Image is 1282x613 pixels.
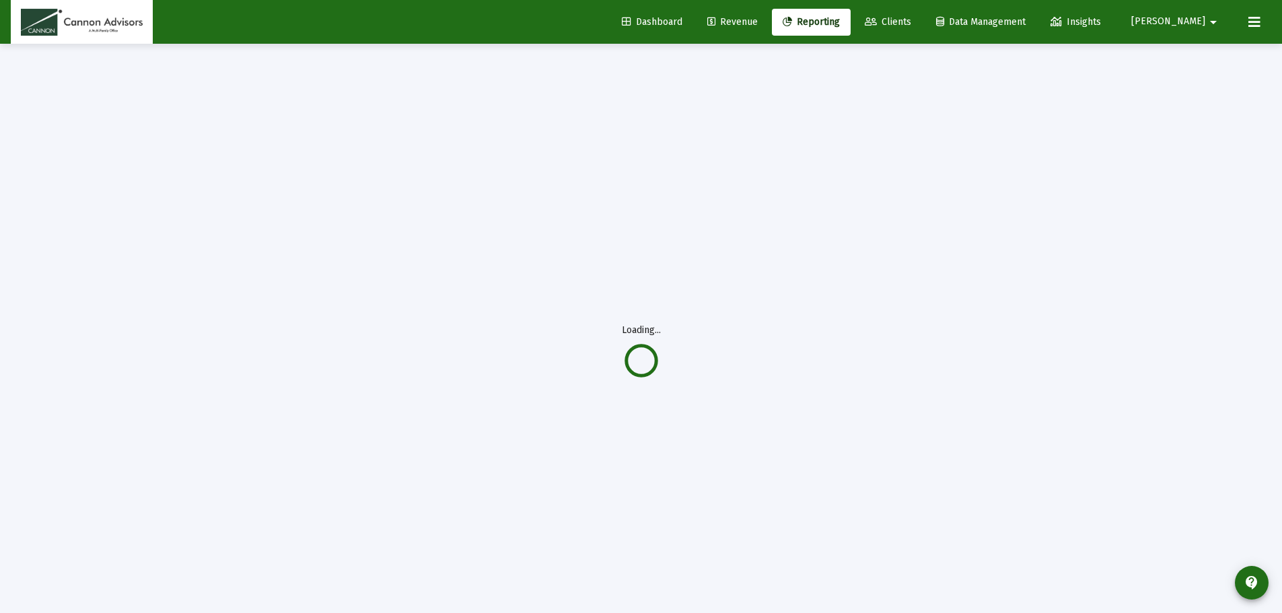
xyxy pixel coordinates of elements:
span: Reporting [783,16,840,28]
a: Dashboard [611,9,693,36]
span: Insights [1050,16,1101,28]
button: [PERSON_NAME] [1115,8,1238,35]
span: Dashboard [622,16,682,28]
a: Reporting [772,9,851,36]
span: Data Management [936,16,1026,28]
mat-icon: arrow_drop_down [1205,9,1221,36]
a: Revenue [697,9,769,36]
mat-icon: contact_support [1244,575,1260,591]
span: [PERSON_NAME] [1131,16,1205,28]
a: Data Management [925,9,1036,36]
img: Dashboard [21,9,143,36]
span: Revenue [707,16,758,28]
span: Clients [865,16,911,28]
a: Clients [854,9,922,36]
a: Insights [1040,9,1112,36]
